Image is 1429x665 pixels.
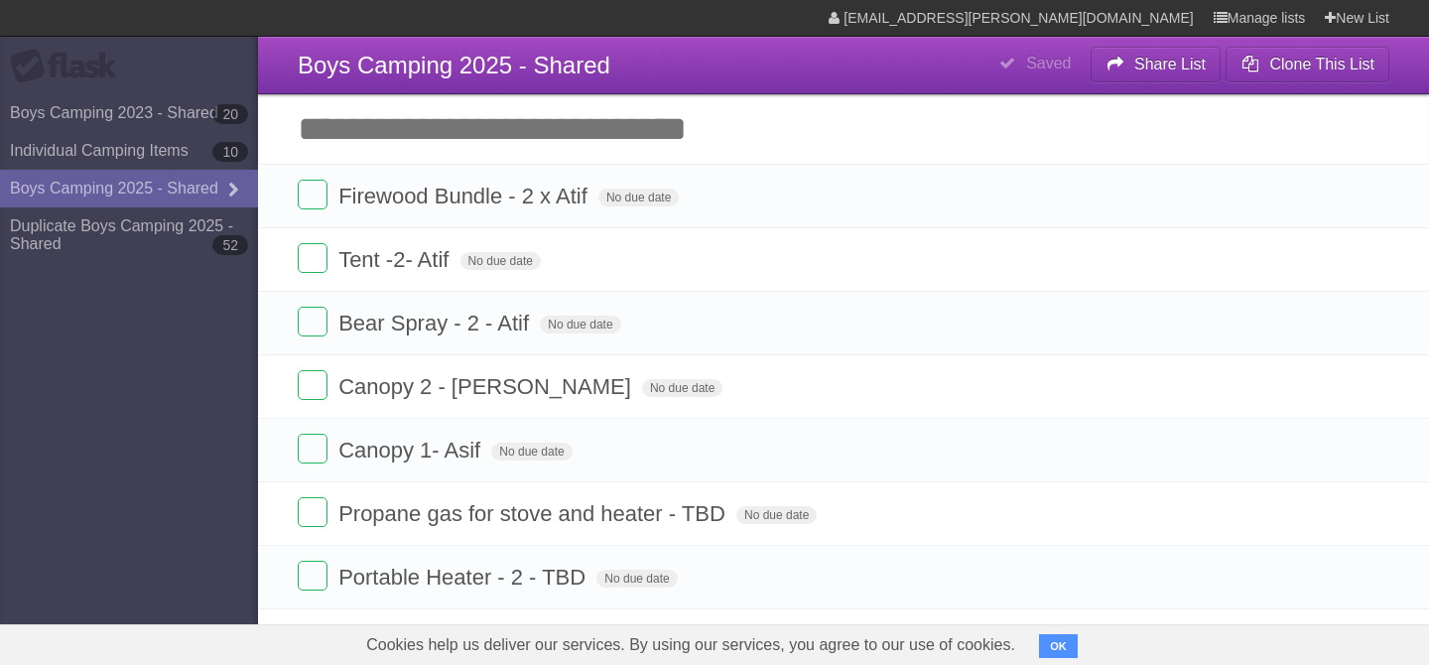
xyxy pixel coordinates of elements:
[596,570,677,588] span: No due date
[1226,47,1389,82] button: Clone This List
[338,501,730,526] span: Propane gas for stove and heater - TBD
[298,243,327,273] label: Done
[1134,56,1206,72] b: Share List
[338,565,590,590] span: Portable Heater - 2 - TBD
[298,370,327,400] label: Done
[491,443,572,461] span: No due date
[298,52,610,78] span: Boys Camping 2025 - Shared
[338,374,636,399] span: Canopy 2 - [PERSON_NAME]
[338,247,454,272] span: Tent -2- Atif
[338,311,534,335] span: Bear Spray - 2 - Atif
[338,438,485,463] span: Canopy 1- Asif
[346,625,1035,665] span: Cookies help us deliver our services. By using our services, you agree to our use of cookies.
[298,307,327,336] label: Done
[1039,634,1078,658] button: OK
[212,142,248,162] b: 10
[598,189,679,206] span: No due date
[212,104,248,124] b: 20
[1026,55,1071,71] b: Saved
[540,316,620,333] span: No due date
[1091,47,1222,82] button: Share List
[298,561,327,591] label: Done
[298,434,327,464] label: Done
[298,180,327,209] label: Done
[298,497,327,527] label: Done
[736,506,817,524] span: No due date
[10,49,129,84] div: Flask
[460,252,541,270] span: No due date
[1269,56,1374,72] b: Clone This List
[212,235,248,255] b: 52
[642,379,722,397] span: No due date
[338,184,592,208] span: Firewood Bundle - 2 x Atif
